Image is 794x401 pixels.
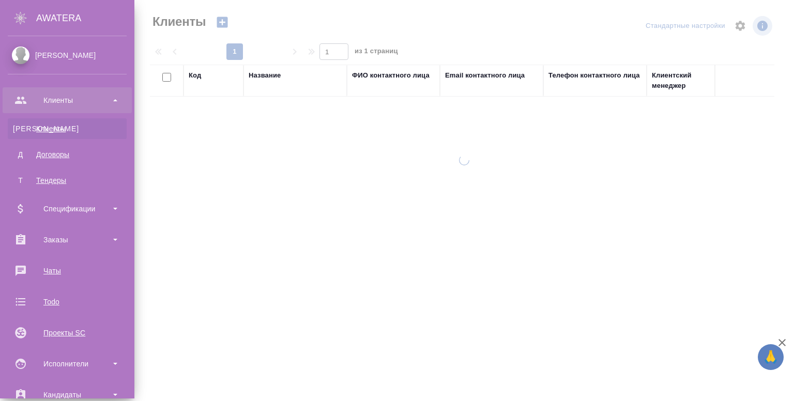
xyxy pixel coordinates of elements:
div: Проекты SC [8,325,127,341]
div: ФИО контактного лица [352,70,430,81]
div: Название [249,70,281,81]
div: Чаты [8,263,127,279]
a: Проекты SC [3,320,132,346]
span: 🙏 [762,346,780,368]
div: Тендеры [13,175,121,186]
div: Договоры [13,149,121,160]
a: Todo [3,289,132,315]
a: Чаты [3,258,132,284]
div: Код [189,70,201,81]
div: Телефон контактного лица [548,70,640,81]
div: AWATERA [36,8,134,28]
a: ДДоговоры [8,144,127,165]
div: Email контактного лица [445,70,525,81]
a: [PERSON_NAME]Клиенты [8,118,127,139]
div: Спецификации [8,201,127,217]
div: Заказы [8,232,127,248]
div: [PERSON_NAME] [8,50,127,61]
div: Клиенты [13,124,121,134]
div: Клиентский менеджер [652,70,724,91]
a: ТТендеры [8,170,127,191]
button: 🙏 [758,344,784,370]
div: Клиенты [8,92,127,108]
div: Todo [8,294,127,310]
div: Исполнители [8,356,127,372]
